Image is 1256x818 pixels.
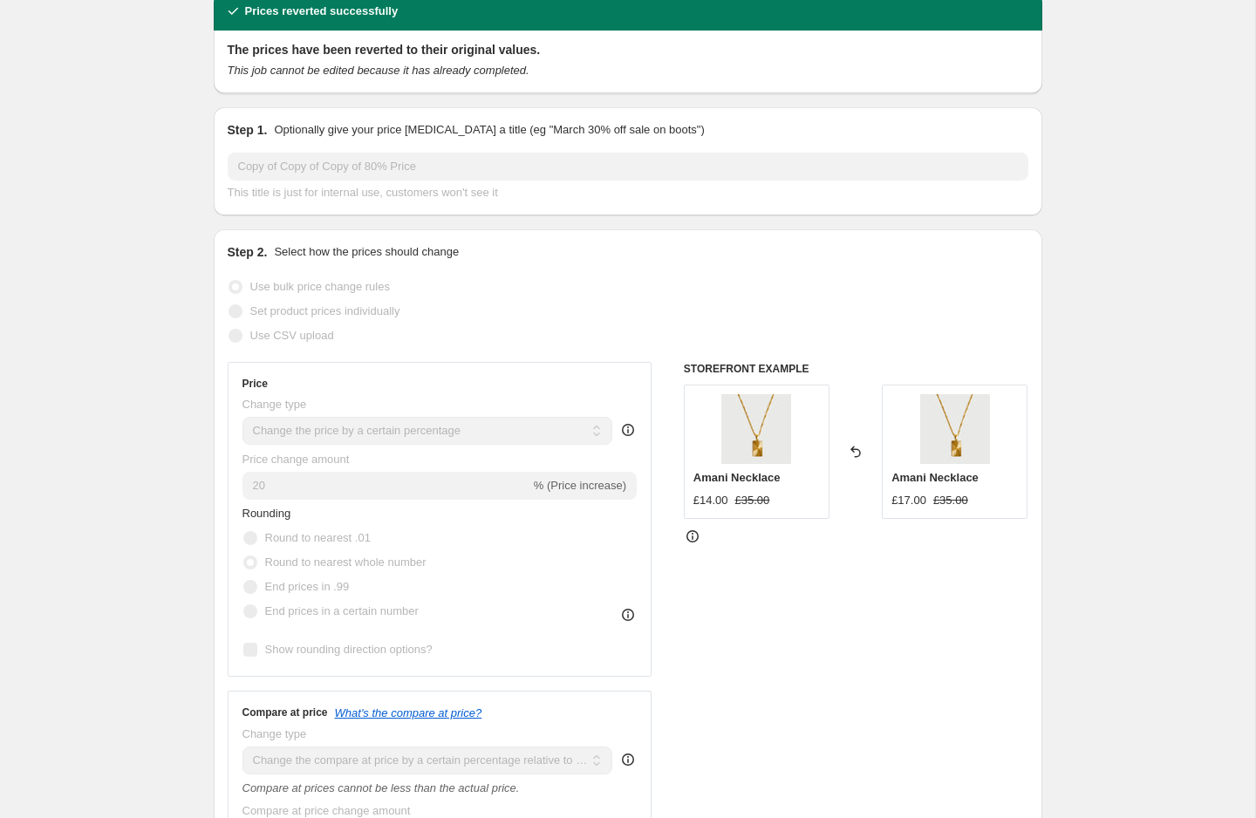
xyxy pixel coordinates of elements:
span: Change type [242,727,307,740]
span: Round to nearest .01 [265,531,371,544]
i: Compare at prices cannot be less than the actual price. [242,781,520,794]
span: End prices in .99 [265,580,350,593]
button: What's the compare at price? [335,706,482,719]
span: Price change amount [242,453,350,466]
span: Amani Necklace [891,471,979,484]
span: Use CSV upload [250,329,334,342]
span: Round to nearest whole number [265,556,427,569]
input: 30% off holiday sale [228,153,1028,181]
span: Use bulk price change rules [250,280,390,293]
i: This job cannot be edited because it has already completed. [228,64,529,77]
h2: Step 2. [228,243,268,261]
div: help [619,421,637,439]
h6: STOREFRONT EXAMPLE [684,362,1028,376]
span: Change type [242,398,307,411]
span: Rounding [242,507,291,520]
p: Select how the prices should change [274,243,459,261]
h3: Price [242,377,268,391]
span: End prices in a certain number [265,604,419,617]
span: £14.00 [693,494,728,507]
p: Optionally give your price [MEDICAL_DATA] a title (eg "March 30% off sale on boots") [274,121,704,139]
h3: Compare at price [242,706,328,719]
span: Show rounding direction options? [265,643,433,656]
input: -15 [242,472,530,500]
span: £17.00 [891,494,926,507]
span: £35.00 [735,494,770,507]
span: Amani Necklace [693,471,781,484]
span: % (Price increase) [534,479,626,492]
h2: Prices reverted successfully [245,3,399,20]
div: help [619,751,637,768]
span: £35.00 [933,494,968,507]
h2: Step 1. [228,121,268,139]
h2: The prices have been reverted to their original values. [228,41,1028,58]
span: This title is just for internal use, customers won't see it [228,186,498,199]
img: Amani_Necklace_80x.webp [920,394,990,464]
span: Set product prices individually [250,304,400,317]
img: Amani_Necklace_80x.webp [721,394,791,464]
span: Compare at price change amount [242,804,411,817]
